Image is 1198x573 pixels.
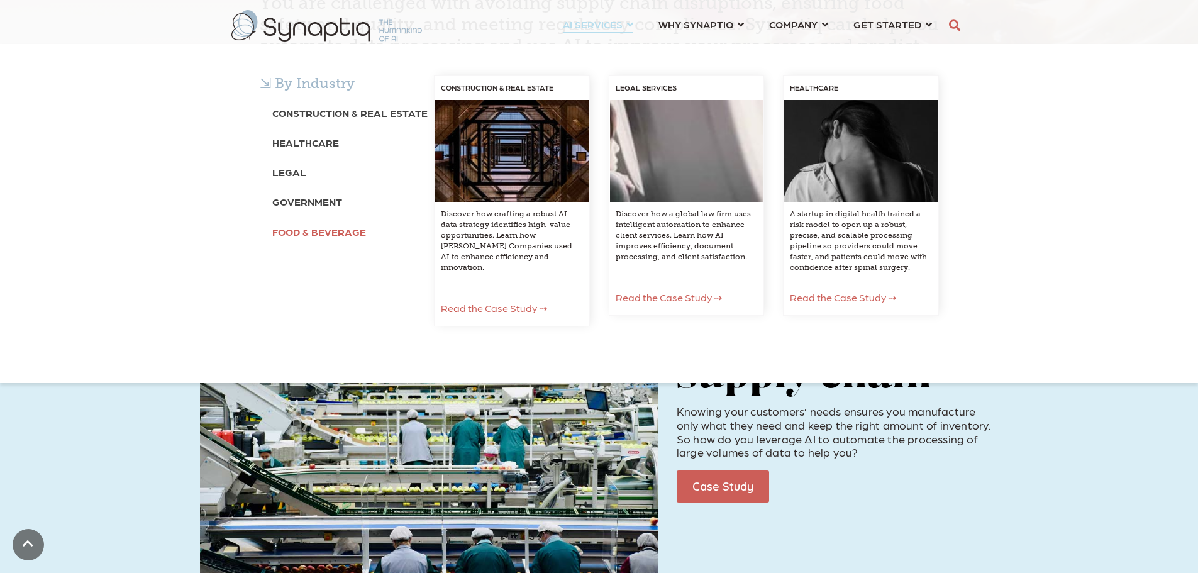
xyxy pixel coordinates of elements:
[658,13,744,36] a: WHY SYNAPTIQ
[853,13,932,36] a: GET STARTED
[677,470,769,503] a: Case Study
[658,16,733,33] span: WHY SYNAPTIQ
[769,16,818,33] span: COMPANY
[769,13,828,36] a: COMPANY
[231,10,422,42] img: synaptiq logo-2
[563,16,623,33] span: AI SERVICES
[853,16,921,33] span: GET STARTED
[677,404,999,459] p: Knowing your customers’ needs ensures you manufacture only what they need and keep the right amou...
[550,3,945,48] nav: menu
[563,13,633,36] a: AI SERVICES
[5,18,196,115] iframe: profile
[779,470,911,503] iframe: Embedded CTA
